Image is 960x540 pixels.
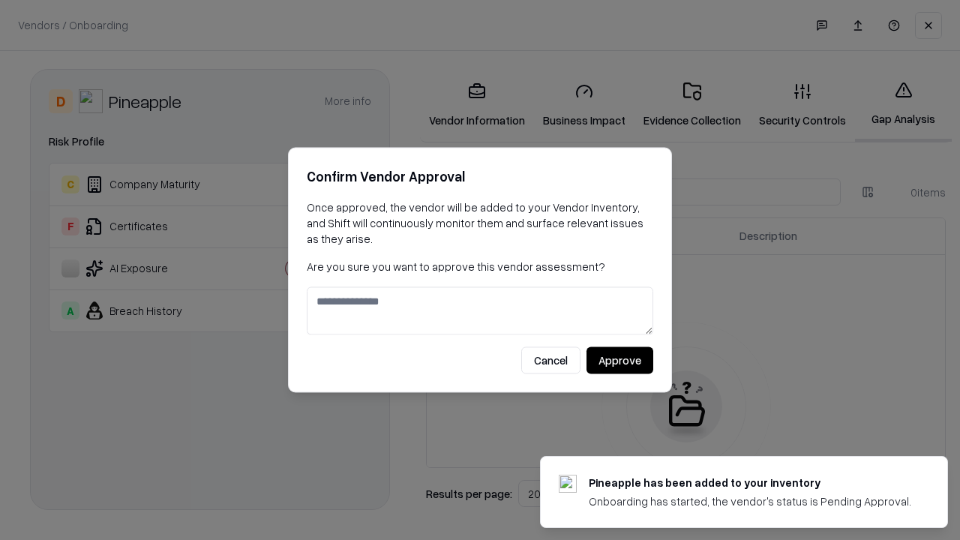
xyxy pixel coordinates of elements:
button: Approve [586,347,653,374]
p: Are you sure you want to approve this vendor assessment? [307,259,653,274]
p: Once approved, the vendor will be added to your Vendor Inventory, and Shift will continuously mon... [307,199,653,247]
img: pineappleenergy.com [559,475,577,493]
button: Cancel [521,347,580,374]
h2: Confirm Vendor Approval [307,166,653,187]
div: Pineapple has been added to your inventory [589,475,911,490]
div: Onboarding has started, the vendor's status is Pending Approval. [589,493,911,509]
